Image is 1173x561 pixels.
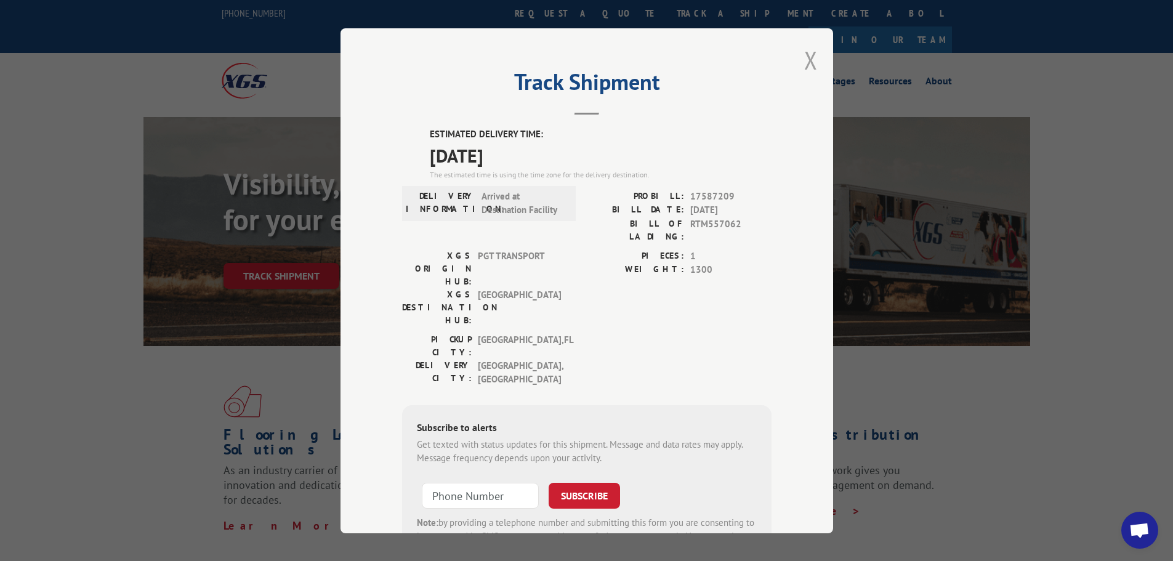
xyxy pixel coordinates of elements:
[402,358,472,386] label: DELIVERY CITY:
[478,288,561,326] span: [GEOGRAPHIC_DATA]
[402,333,472,358] label: PICKUP CITY:
[430,169,772,180] div: The estimated time is using the time zone for the delivery destination.
[549,482,620,508] button: SUBSCRIBE
[587,189,684,203] label: PROBILL:
[430,141,772,169] span: [DATE]
[402,288,472,326] label: XGS DESTINATION HUB:
[1121,512,1158,549] a: Open chat
[406,189,475,217] label: DELIVERY INFORMATION:
[587,249,684,263] label: PIECES:
[587,203,684,217] label: BILL DATE:
[417,516,438,528] strong: Note:
[804,44,818,76] button: Close modal
[417,419,757,437] div: Subscribe to alerts
[478,333,561,358] span: [GEOGRAPHIC_DATA] , FL
[690,263,772,277] span: 1300
[482,189,565,217] span: Arrived at Destination Facility
[690,249,772,263] span: 1
[417,437,757,465] div: Get texted with status updates for this shipment. Message and data rates may apply. Message frequ...
[430,127,772,142] label: ESTIMATED DELIVERY TIME:
[690,189,772,203] span: 17587209
[478,249,561,288] span: PGT TRANSPORT
[417,515,757,557] div: by providing a telephone number and submitting this form you are consenting to be contacted by SM...
[478,358,561,386] span: [GEOGRAPHIC_DATA] , [GEOGRAPHIC_DATA]
[690,203,772,217] span: [DATE]
[587,217,684,243] label: BILL OF LADING:
[402,249,472,288] label: XGS ORIGIN HUB:
[690,217,772,243] span: RTM557062
[587,263,684,277] label: WEIGHT:
[402,73,772,97] h2: Track Shipment
[422,482,539,508] input: Phone Number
